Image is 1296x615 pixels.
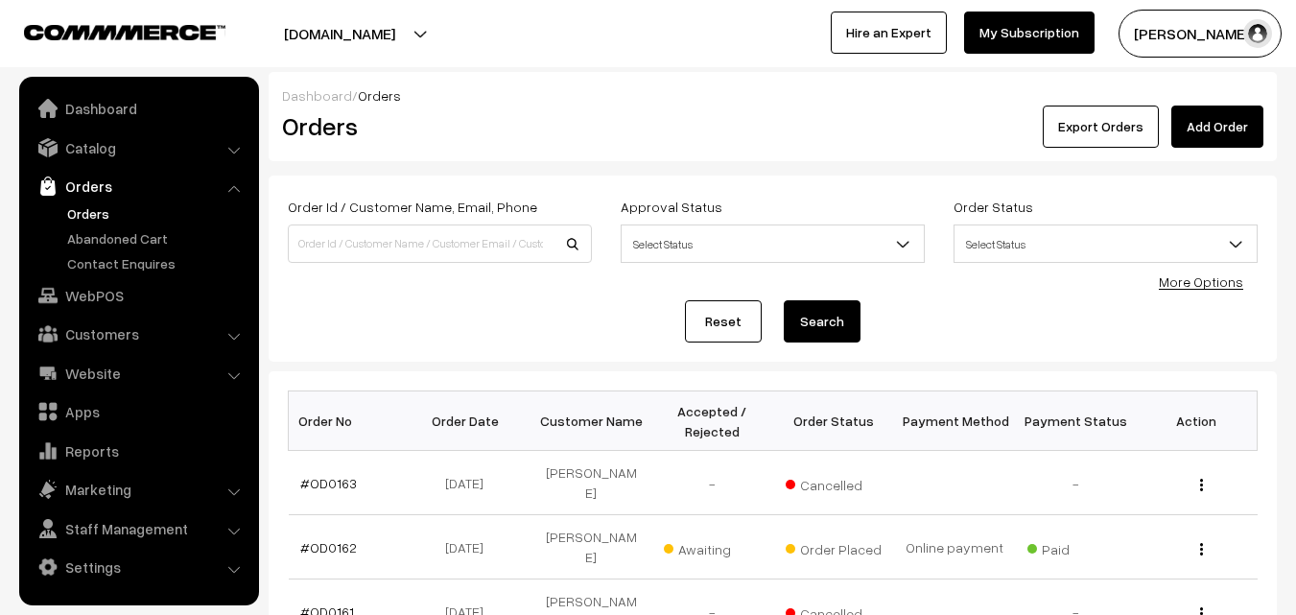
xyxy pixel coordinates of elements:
a: Apps [24,394,252,429]
th: Accepted / Rejected [651,391,772,451]
label: Order Id / Customer Name, Email, Phone [288,197,537,217]
span: Select Status [622,227,924,261]
span: Paid [1027,534,1123,559]
label: Approval Status [621,197,722,217]
span: Select Status [954,227,1257,261]
td: [DATE] [410,451,530,515]
a: Dashboard [24,91,252,126]
a: Contact Enquires [62,253,252,273]
td: [PERSON_NAME] [530,451,651,515]
a: My Subscription [964,12,1095,54]
a: More Options [1159,273,1243,290]
td: [DATE] [410,515,530,580]
th: Payment Status [1015,391,1136,451]
span: Select Status [621,225,925,263]
input: Order Id / Customer Name / Customer Email / Customer Phone [288,225,592,263]
span: Cancelled [786,470,882,495]
img: Menu [1200,479,1203,491]
a: Staff Management [24,511,252,546]
a: Orders [62,203,252,224]
td: [PERSON_NAME] [530,515,651,580]
a: Hire an Expert [831,12,947,54]
a: Reset [685,300,762,343]
a: COMMMERCE [24,19,192,42]
a: Reports [24,434,252,468]
img: user [1243,19,1272,48]
a: Orders [24,169,252,203]
span: Awaiting [664,534,760,559]
td: - [1015,451,1136,515]
a: Website [24,356,252,390]
th: Order Date [410,391,530,451]
button: [DOMAIN_NAME] [217,10,462,58]
label: Order Status [954,197,1033,217]
a: Catalog [24,130,252,165]
h2: Orders [282,111,590,141]
a: #OD0162 [300,539,357,556]
span: Order Placed [786,534,882,559]
div: / [282,85,1263,106]
span: Orders [358,87,401,104]
a: Abandoned Cart [62,228,252,248]
button: Export Orders [1043,106,1159,148]
td: - [651,451,772,515]
span: Select Status [954,225,1258,263]
button: Search [784,300,860,343]
th: Order No [289,391,410,451]
a: Settings [24,550,252,584]
th: Customer Name [530,391,651,451]
a: WebPOS [24,278,252,313]
a: Marketing [24,472,252,507]
button: [PERSON_NAME] [1119,10,1282,58]
th: Payment Method [894,391,1015,451]
td: Online payment [894,515,1015,580]
th: Action [1136,391,1257,451]
a: #OD0163 [300,475,357,491]
th: Order Status [773,391,894,451]
img: Menu [1200,543,1203,556]
a: Dashboard [282,87,352,104]
img: COMMMERCE [24,25,225,39]
a: Customers [24,317,252,351]
a: Add Order [1171,106,1263,148]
